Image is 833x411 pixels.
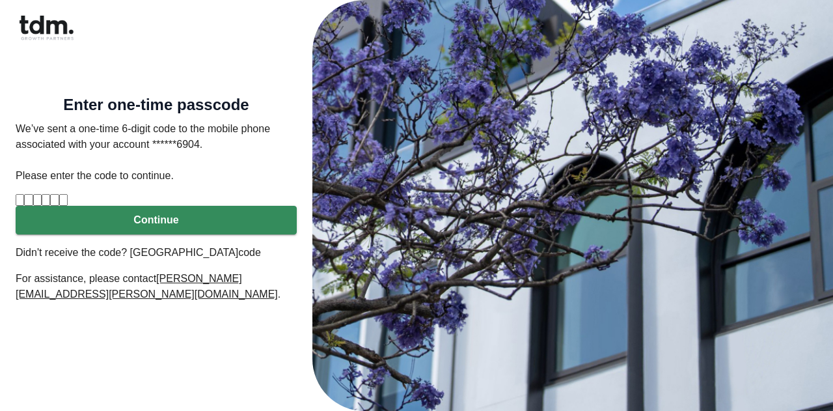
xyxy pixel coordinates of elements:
[50,194,59,206] input: Digit 5
[16,98,297,111] h5: Enter one-time passcode
[33,194,42,206] input: Digit 3
[238,247,261,258] a: code
[16,245,297,261] p: Didn't receive the code? [GEOGRAPHIC_DATA]
[24,194,33,206] input: Digit 2
[59,194,68,206] input: Digit 6
[16,206,297,234] button: Continue
[42,194,50,206] input: Digit 4
[16,271,297,302] p: For assistance, please contact .
[16,121,297,184] p: We’ve sent a one-time 6-digit code to the mobile phone associated with your account ******6904. P...
[16,194,24,206] input: Please enter verification code. Digit 1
